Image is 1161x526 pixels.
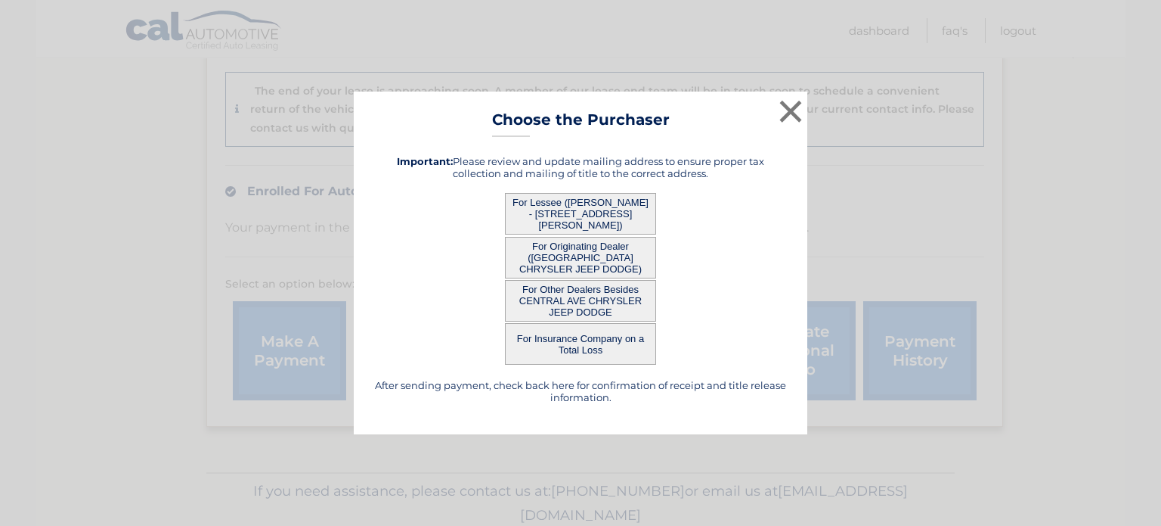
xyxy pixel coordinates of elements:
button: × [776,96,806,126]
button: For Insurance Company on a Total Loss [505,323,656,365]
button: For Other Dealers Besides CENTRAL AVE CHRYSLER JEEP DODGE [505,280,656,322]
h5: Please review and update mailing address to ensure proper tax collection and mailing of title to ... [373,155,788,179]
h3: Choose the Purchaser [492,110,670,137]
button: For Originating Dealer ([GEOGRAPHIC_DATA] CHRYSLER JEEP DODGE) [505,237,656,279]
h5: After sending payment, check back here for confirmation of receipt and title release information. [373,379,788,403]
button: For Lessee ([PERSON_NAME] - [STREET_ADDRESS][PERSON_NAME]) [505,193,656,235]
strong: Important: [397,155,453,167]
